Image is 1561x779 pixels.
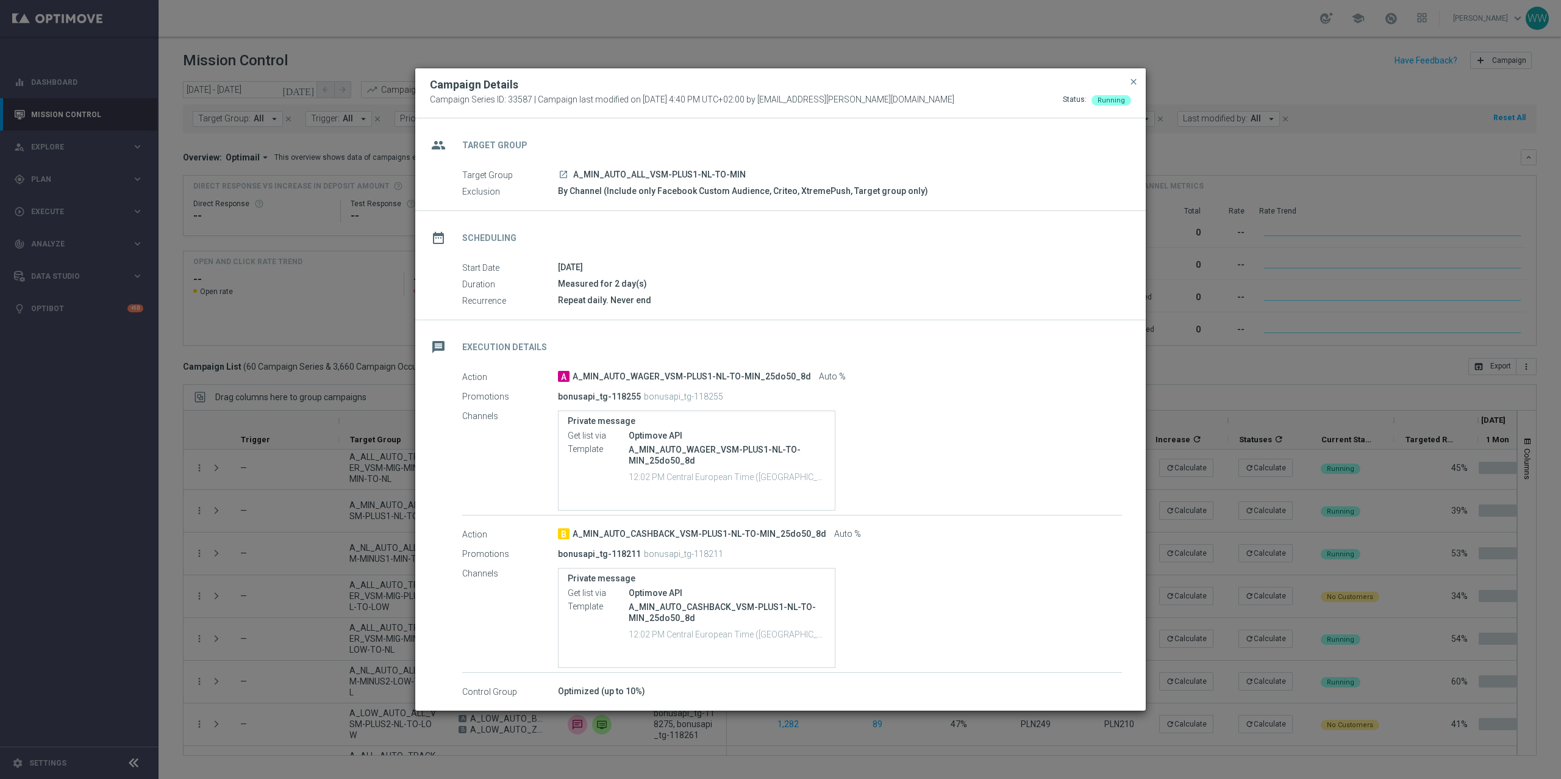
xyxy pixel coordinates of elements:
div: Measured for 2 day(s) [558,278,1122,290]
label: Channels [462,568,558,579]
span: Auto % [819,372,846,382]
label: Control Group [462,686,558,697]
span: B [558,528,570,539]
span: Auto % [834,529,861,540]
p: A_MIN_AUTO_CASHBACK_VSM-PLUS1-NL-TO-MIN_25do50_8d [629,601,826,623]
p: bonusapi_tg-118255 [644,391,723,402]
label: Private message [568,416,826,426]
div: [DATE] [558,261,1122,273]
div: Optimized (up to 10%) [558,685,1122,697]
label: Action [462,529,558,540]
i: group [427,134,449,156]
span: A [558,371,570,382]
label: Private message [568,573,826,584]
p: bonusapi_tg-118211 [644,548,723,559]
label: Target Group [462,170,558,181]
span: A_MIN_AUTO_CASHBACK_VSM-PLUS1-NL-TO-MIN_25do50_8d [573,529,826,540]
div: Repeat daily. Never end [558,294,1122,306]
span: A_MIN_AUTO_WAGER_VSM-PLUS1-NL-TO-MIN_25do50_8d [573,372,811,382]
label: Promotions [462,391,558,402]
div: Status: [1063,95,1087,106]
label: Promotions [462,548,558,559]
label: Get list via [568,588,629,599]
h2: Target Group [462,140,527,151]
label: Get list via [568,431,629,442]
label: Action [462,372,558,382]
p: bonusapi_tg-118255 [558,391,641,402]
div: By Channel (Include only Facebook Custom Audience, Criteo, XtremePush, Target group only) [558,185,1122,197]
p: bonusapi_tg-118211 [558,548,641,559]
div: Optimove API [629,587,826,599]
span: close [1129,77,1138,87]
h2: Campaign Details [430,77,518,92]
label: Duration [462,279,558,290]
label: Channels [462,411,558,422]
div: Optimove API [629,429,826,442]
i: date_range [427,227,449,249]
p: A_MIN_AUTO_WAGER_VSM-PLUS1-NL-TO-MIN_25do50_8d [629,444,826,466]
span: Campaign Series ID: 33587 | Campaign last modified on [DATE] 4:40 PM UTC+02:00 by [EMAIL_ADDRESS]... [430,95,954,106]
h2: Scheduling [462,232,516,244]
i: launch [559,170,568,179]
label: Template [568,601,629,612]
h2: Execution Details [462,342,547,353]
a: launch [558,170,569,181]
span: A_MIN_AUTO_ALL_VSM-PLUS1-NL-TO-MIN [573,170,746,181]
p: 12:02 PM Central European Time ([GEOGRAPHIC_DATA]) (UTC +02:00) [629,628,826,640]
colored-tag: Running [1091,95,1131,104]
span: Running [1098,96,1125,104]
label: Template [568,444,629,455]
label: Recurrence [462,295,558,306]
label: Exclusion [462,186,558,197]
i: message [427,336,449,358]
p: 12:02 PM Central European Time ([GEOGRAPHIC_DATA]) (UTC +02:00) [629,470,826,483]
label: Start Date [462,262,558,273]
